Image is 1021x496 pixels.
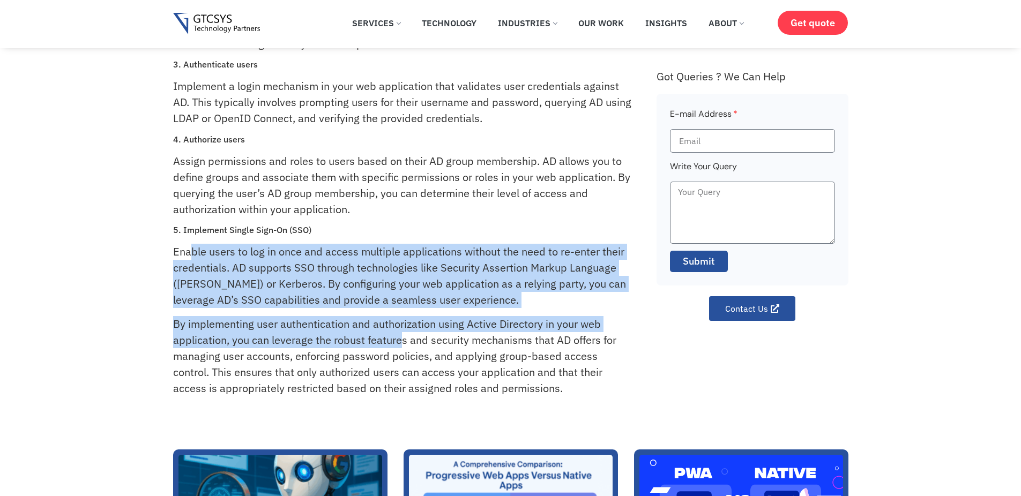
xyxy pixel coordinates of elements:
[670,251,728,272] button: Submit
[670,107,835,279] form: Faq Form
[657,70,848,83] div: Got Queries ? We Can Help
[570,11,632,35] a: Our Work
[700,11,751,35] a: About
[791,17,835,28] span: Get quote
[173,134,632,145] h3: 4. Authorize users
[173,316,632,396] p: By implementing user authentication and authorization using Active Directory in your web applicat...
[683,254,715,268] span: Submit
[173,153,632,217] p: Assign permissions and roles to users based on their AD group membership. AD allows you to define...
[670,129,835,153] input: Email
[778,11,848,35] a: Get quote
[344,11,408,35] a: Services
[725,304,768,313] span: Contact Us
[414,11,485,35] a: Technology
[173,78,632,126] p: Implement a login mechanism in your web application that validates user credentials against AD. T...
[173,225,632,235] h3: 5. Implement Single Sign-On (SSO)
[173,59,632,70] h3: 3. Authenticate users
[490,11,565,35] a: Industries
[670,107,737,129] label: E-mail Address
[173,13,260,35] img: Gtcsys logo
[670,160,737,182] label: Write Your Query
[637,11,695,35] a: Insights
[173,244,632,308] p: Enable users to log in once and access multiple applications without the need to re-enter their c...
[709,296,795,321] a: Contact Us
